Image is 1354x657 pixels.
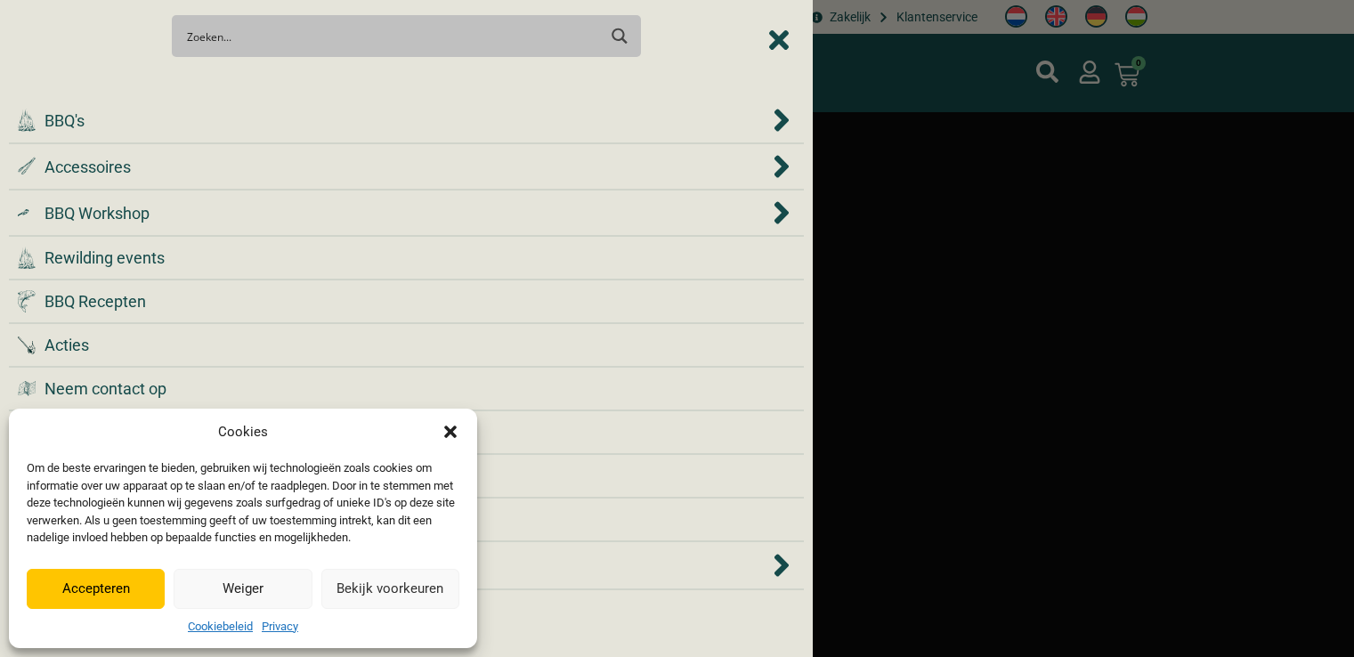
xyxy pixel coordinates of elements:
span: Neem contact op [45,377,166,401]
a: BBQ Recepten [18,289,795,313]
a: BBQ's [18,109,769,133]
button: Search magnifier button [604,20,636,52]
input: Search input [187,20,596,53]
span: BBQ Workshop [45,201,150,225]
div: BBQ Workshop [18,199,795,226]
form: Search form [191,20,600,52]
a: Neem contact op [18,377,795,401]
button: Weiger [174,569,312,609]
div: Accessoires [18,153,795,180]
button: Accepteren [27,569,165,609]
span: BBQ's [45,109,85,133]
div: Om de beste ervaringen te bieden, gebruiken wij technologieën zoals cookies om informatie over uw... [27,459,458,547]
a: Privacy [262,618,298,636]
span: Rewilding events [45,246,165,270]
a: Acties [18,333,795,357]
span: Acties [45,333,89,357]
button: Bekijk voorkeuren [321,569,459,609]
div: BBQ's [18,107,795,134]
a: BBQ Workshop [18,201,769,225]
div: Dialog sluiten [442,423,459,441]
span: Accessoires [45,155,131,179]
span: BBQ Recepten [45,289,146,313]
a: Accessoires [18,155,769,179]
a: Cookiebeleid [188,618,253,636]
a: Rewilding events [18,246,795,270]
div: Cookies [218,422,268,442]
